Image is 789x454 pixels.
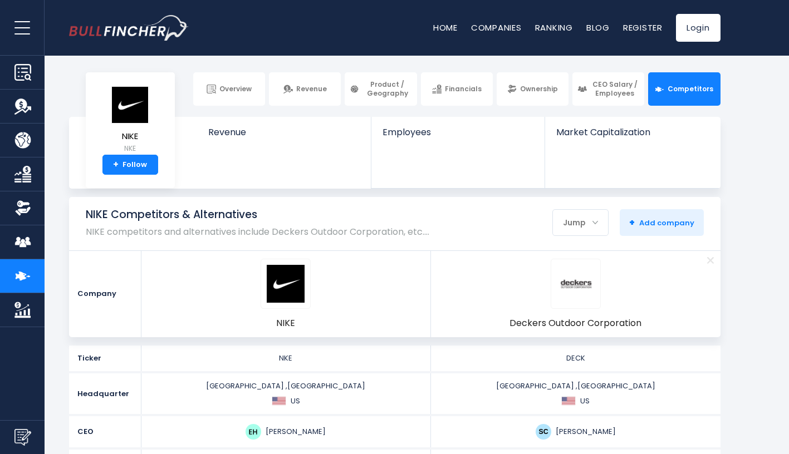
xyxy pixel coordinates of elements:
[145,424,428,440] div: [PERSON_NAME]
[145,381,428,406] div: [GEOGRAPHIC_DATA] ,[GEOGRAPHIC_DATA]
[497,72,569,106] a: Ownership
[434,381,717,406] div: [GEOGRAPHIC_DATA] ,[GEOGRAPHIC_DATA]
[701,251,721,270] a: Remove
[269,72,341,106] a: Revenue
[648,72,720,106] a: Competitors
[434,353,717,363] div: DECK
[629,216,635,229] strong: +
[111,144,150,154] small: NKE
[276,317,295,329] span: NIKE
[535,22,573,33] a: Ranking
[556,127,708,137] span: Market Capitalization
[620,209,704,236] button: +Add company
[291,396,300,406] span: US
[345,72,416,106] a: Product / Geography
[208,127,360,137] span: Revenue
[623,22,663,33] a: Register
[434,424,717,440] div: [PERSON_NAME]
[102,155,158,175] a: +Follow
[509,317,641,329] span: Deckers Outdoor Corporation
[553,211,608,234] div: Jump
[362,80,411,97] span: Product / Geography
[261,259,311,329] a: NKE logo NIKE
[383,127,533,137] span: Employees
[590,80,639,97] span: CEO Salary / Employees
[509,259,641,329] a: DECK logo Deckers Outdoor Corporation
[145,353,428,363] div: NKE
[445,85,482,93] span: Financials
[371,117,545,156] a: Employees
[110,86,150,155] a: NIKE NKE
[69,416,141,447] div: CEO
[267,265,305,303] img: NKE logo
[471,22,522,33] a: Companies
[668,85,713,93] span: Competitors
[69,15,189,41] a: Go to homepage
[69,346,141,371] div: Ticker
[86,226,429,237] p: NIKE competitors and alternatives include Deckers Outdoor Corporation, etc.…
[219,85,252,93] span: Overview
[296,85,327,93] span: Revenue
[586,22,610,33] a: Blog
[14,200,31,216] img: Ownership
[421,72,493,106] a: Financials
[433,22,458,33] a: Home
[69,373,141,413] div: Headquarter
[629,218,694,228] span: Add company
[545,117,719,156] a: Market Capitalization
[572,72,644,106] a: CEO Salary / Employees
[86,208,429,222] h1: NIKE Competitors & Alternatives
[111,132,150,141] span: NIKE
[197,117,371,156] a: Revenue
[69,251,141,337] div: Company
[193,72,265,106] a: Overview
[520,85,558,93] span: Ownership
[69,15,189,41] img: bullfincher logo
[580,396,590,406] span: US
[557,265,595,303] img: DECK logo
[113,160,119,170] strong: +
[676,14,721,42] a: Login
